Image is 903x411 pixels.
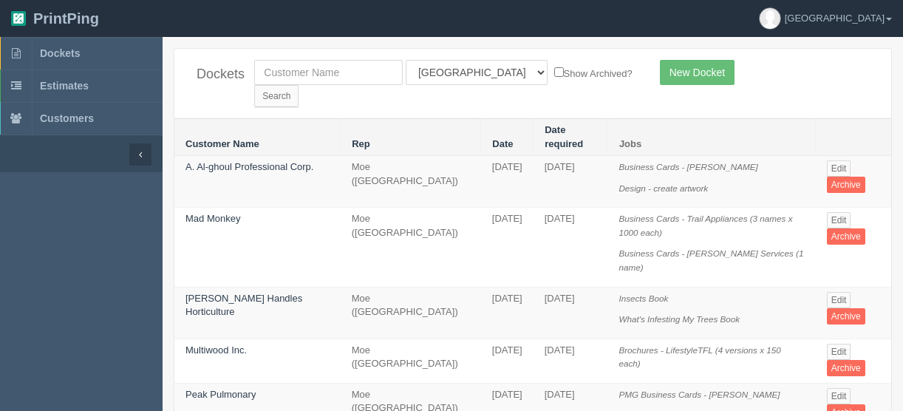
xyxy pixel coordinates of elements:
[185,389,256,400] a: Peak Pulmonary
[185,293,302,318] a: [PERSON_NAME] Handles Horticulture
[607,119,815,156] th: Jobs
[341,208,481,287] td: Moe ([GEOGRAPHIC_DATA])
[185,344,247,356] a: Multiwood Inc.
[481,156,534,208] td: [DATE]
[619,162,757,171] i: Business Cards - [PERSON_NAME]
[827,177,865,193] a: Archive
[254,60,403,85] input: Customer Name
[827,360,865,376] a: Archive
[660,60,735,85] a: New Docket
[492,138,513,149] a: Date
[254,85,299,107] input: Search
[827,160,851,177] a: Edit
[185,161,313,172] a: A. Al-ghoul Professional Corp.
[40,80,89,92] span: Estimates
[481,287,534,339] td: [DATE]
[341,156,481,208] td: Moe ([GEOGRAPHIC_DATA])
[827,388,851,404] a: Edit
[619,293,668,303] i: Insects Book
[827,344,851,360] a: Edit
[827,228,865,245] a: Archive
[827,292,851,308] a: Edit
[619,248,803,272] i: Business Cards - [PERSON_NAME] Services (1 name)
[481,339,534,383] td: [DATE]
[619,214,792,237] i: Business Cards - Trail Appliances (3 names x 1000 each)
[534,208,608,287] td: [DATE]
[40,112,94,124] span: Customers
[619,314,740,324] i: What's Infesting My Trees Book
[11,11,26,26] img: logo-3e63b451c926e2ac314895c53de4908e5d424f24456219fb08d385ab2e579770.png
[554,64,633,81] label: Show Archived?
[185,138,259,149] a: Customer Name
[352,138,370,149] a: Rep
[619,345,780,369] i: Brochures - LifestyleTFL (4 versions x 150 each)
[341,339,481,383] td: Moe ([GEOGRAPHIC_DATA])
[197,67,232,82] h4: Dockets
[827,308,865,325] a: Archive
[545,124,583,149] a: Date required
[40,47,80,59] span: Dockets
[534,156,608,208] td: [DATE]
[341,287,481,339] td: Moe ([GEOGRAPHIC_DATA])
[534,339,608,383] td: [DATE]
[619,390,780,399] i: PMG Business Cards - [PERSON_NAME]
[534,287,608,339] td: [DATE]
[760,8,780,29] img: avatar_default-7531ab5dedf162e01f1e0bb0964e6a185e93c5c22dfe317fb01d7f8cd2b1632c.jpg
[619,183,708,193] i: Design - create artwork
[554,67,564,77] input: Show Archived?
[481,208,534,287] td: [DATE]
[185,213,240,224] a: Mad Monkey
[827,212,851,228] a: Edit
